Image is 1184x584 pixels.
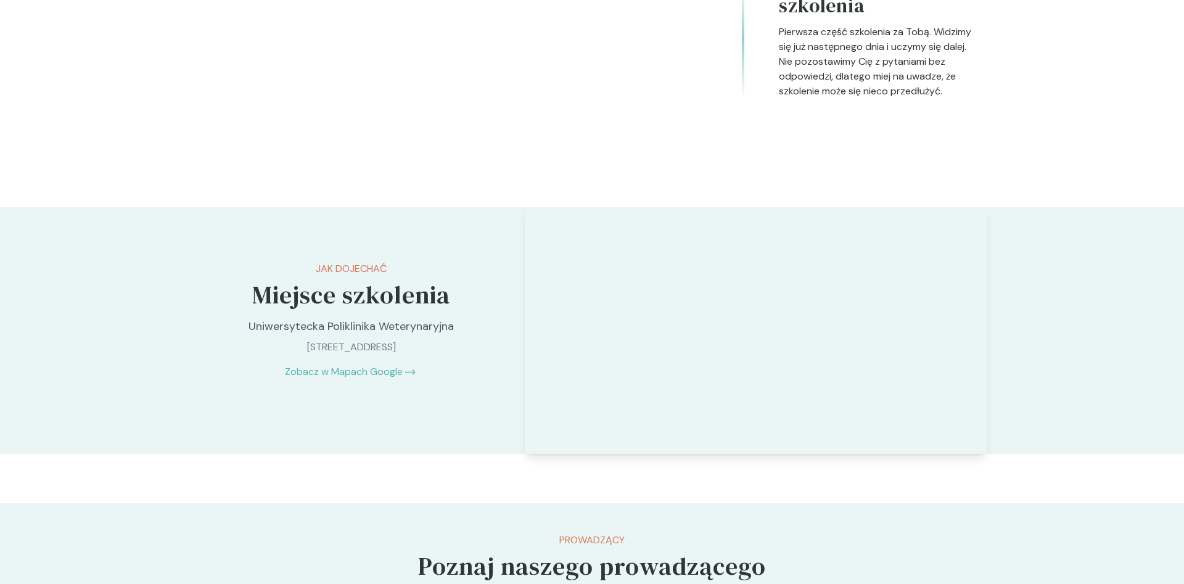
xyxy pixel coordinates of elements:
p: [STREET_ADDRESS] [222,340,480,355]
p: Prowadzący [207,533,977,548]
p: Jak dojechać [222,261,480,276]
a: Zobacz w Mapach Google [285,364,403,379]
p: Uniwersytecka Poliklinika Weterynaryjna [222,318,480,335]
p: Pierwsza część szkolenia za Tobą. Widzimy się już następnego dnia i uczymy się dalej. [779,25,977,54]
h5: Miejsce szkolenia [222,276,480,313]
p: Nie pozostawimy Cię z pytaniami bez odpowiedzi, dlatego miej na uwadze, że szkolenie może się nie... [779,54,977,99]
